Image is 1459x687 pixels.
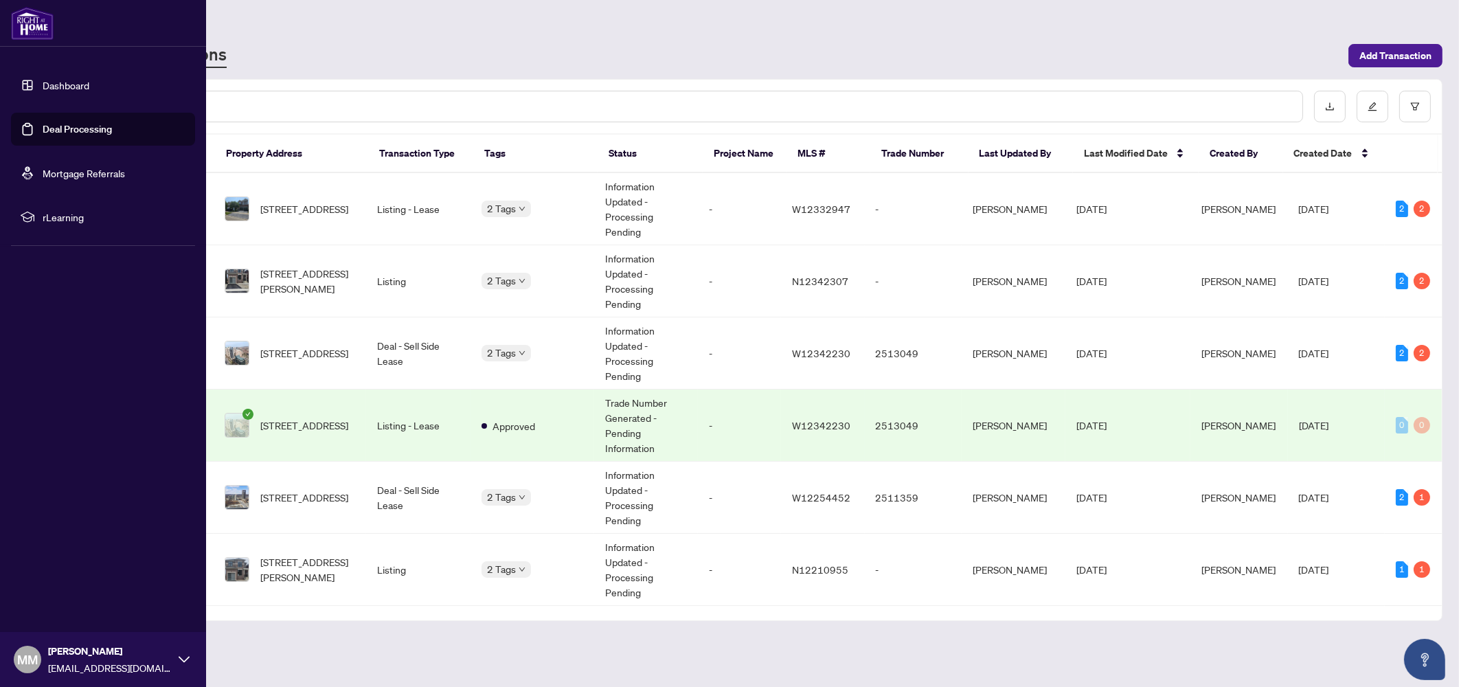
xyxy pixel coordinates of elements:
[260,266,355,296] span: [STREET_ADDRESS][PERSON_NAME]
[1201,491,1276,504] span: [PERSON_NAME]
[1073,135,1199,173] th: Last Modified Date
[225,558,249,581] img: thumbnail-img
[1368,102,1377,111] span: edit
[1414,201,1430,217] div: 2
[1299,419,1329,431] span: [DATE]
[1396,561,1408,578] div: 1
[1076,347,1107,359] span: [DATE]
[225,197,249,221] img: thumbnail-img
[698,173,781,245] td: -
[698,245,781,317] td: -
[962,245,1066,317] td: [PERSON_NAME]
[962,534,1066,606] td: [PERSON_NAME]
[969,135,1074,173] th: Last Updated By
[865,317,962,390] td: 2513049
[260,554,355,585] span: [STREET_ADDRESS][PERSON_NAME]
[260,490,348,505] span: [STREET_ADDRESS]
[1201,419,1276,431] span: [PERSON_NAME]
[43,210,185,225] span: rLearning
[594,173,699,245] td: Information Updated - Processing Pending
[703,135,787,173] th: Project Name
[1396,273,1408,289] div: 2
[594,606,699,678] td: Information Updated - Processing Pending
[698,390,781,462] td: -
[1396,201,1408,217] div: 2
[17,650,38,669] span: MM
[1076,203,1107,215] span: [DATE]
[1201,563,1276,576] span: [PERSON_NAME]
[865,606,962,678] td: 2511359
[792,347,850,359] span: W12342230
[865,462,962,534] td: 2511359
[865,173,962,245] td: -
[493,418,535,433] span: Approved
[698,606,781,678] td: -
[519,494,525,501] span: down
[792,563,848,576] span: N12210955
[594,245,699,317] td: Information Updated - Processing Pending
[225,486,249,509] img: thumbnail-img
[43,167,125,179] a: Mortgage Referrals
[1299,491,1329,504] span: [DATE]
[792,419,850,431] span: W12342230
[1396,489,1408,506] div: 2
[962,317,1066,390] td: [PERSON_NAME]
[366,462,471,534] td: Deal - Sell Side Lease
[1414,561,1430,578] div: 1
[1414,417,1430,433] div: 0
[1348,44,1443,67] button: Add Transaction
[519,278,525,284] span: down
[366,173,471,245] td: Listing - Lease
[48,660,172,675] span: [EMAIL_ADDRESS][DOMAIN_NAME]
[594,462,699,534] td: Information Updated - Processing Pending
[1299,275,1329,287] span: [DATE]
[594,390,699,462] td: Trade Number Generated - Pending Information
[242,409,253,420] span: check-circle
[366,245,471,317] td: Listing
[48,644,172,659] span: [PERSON_NAME]
[598,135,703,173] th: Status
[1299,563,1329,576] span: [DATE]
[1076,419,1107,431] span: [DATE]
[366,606,471,678] td: Listing - Lease
[1199,135,1282,173] th: Created By
[366,534,471,606] td: Listing
[870,135,968,173] th: Trade Number
[1201,203,1276,215] span: [PERSON_NAME]
[43,79,89,91] a: Dashboard
[225,341,249,365] img: thumbnail-img
[1399,91,1431,122] button: filter
[1299,203,1329,215] span: [DATE]
[1410,102,1420,111] span: filter
[792,275,848,287] span: N12342307
[487,345,516,361] span: 2 Tags
[487,561,516,577] span: 2 Tags
[1414,345,1430,361] div: 2
[698,534,781,606] td: -
[865,390,962,462] td: 2513049
[1076,491,1107,504] span: [DATE]
[1359,45,1432,67] span: Add Transaction
[1414,489,1430,506] div: 1
[1357,91,1388,122] button: edit
[260,201,348,216] span: [STREET_ADDRESS]
[1325,102,1335,111] span: download
[473,135,598,173] th: Tags
[225,269,249,293] img: thumbnail-img
[368,135,473,173] th: Transaction Type
[366,390,471,462] td: Listing - Lease
[519,205,525,212] span: down
[215,135,369,173] th: Property Address
[962,390,1066,462] td: [PERSON_NAME]
[1396,417,1408,433] div: 0
[43,123,112,135] a: Deal Processing
[962,173,1066,245] td: [PERSON_NAME]
[698,462,781,534] td: -
[865,245,962,317] td: -
[487,273,516,289] span: 2 Tags
[962,462,1066,534] td: [PERSON_NAME]
[865,534,962,606] td: -
[519,566,525,573] span: down
[1201,347,1276,359] span: [PERSON_NAME]
[792,491,850,504] span: W12254452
